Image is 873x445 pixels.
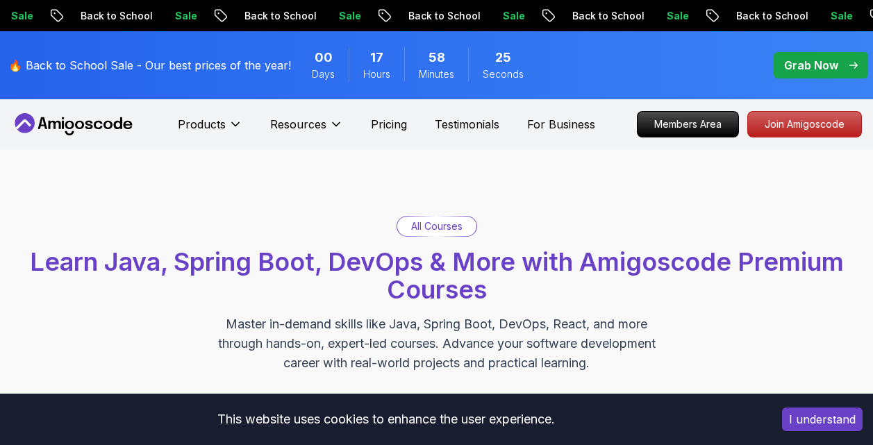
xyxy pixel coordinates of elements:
p: Back to School [670,9,764,23]
p: Sale [436,9,481,23]
p: Back to School [178,9,272,23]
p: Sale [108,9,153,23]
p: Back to School [506,9,600,23]
a: Pricing [371,116,407,133]
span: 17 Hours [370,48,383,67]
p: Master in-demand skills like Java, Spring Boot, DevOps, React, and more through hands-on, expert-... [203,314,670,373]
p: Join Amigoscode [748,112,861,137]
p: All Courses [411,219,463,233]
p: Sale [764,9,808,23]
a: Testimonials [435,116,499,133]
p: 🔥 Back to School Sale - Our best prices of the year! [8,57,291,74]
span: Learn Java, Spring Boot, DevOps & More with Amigoscode Premium Courses [30,246,844,305]
span: 25 Seconds [495,48,511,67]
span: Days [312,67,335,81]
div: This website uses cookies to enhance the user experience. [10,404,761,435]
p: Grab Now [784,57,838,74]
span: Minutes [419,67,454,81]
button: Accept cookies [782,408,863,431]
button: Products [178,116,242,144]
a: For Business [527,116,595,133]
a: Join Amigoscode [747,111,862,137]
button: Resources [270,116,343,144]
p: Resources [270,116,326,133]
p: Back to School [14,9,108,23]
span: 0 Days [315,48,333,67]
a: Members Area [637,111,739,137]
span: Hours [363,67,390,81]
p: Back to School [342,9,436,23]
p: Members Area [638,112,738,137]
span: Seconds [483,67,524,81]
span: 58 Minutes [429,48,445,67]
p: Products [178,116,226,133]
p: Sale [600,9,645,23]
p: Sale [272,9,317,23]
